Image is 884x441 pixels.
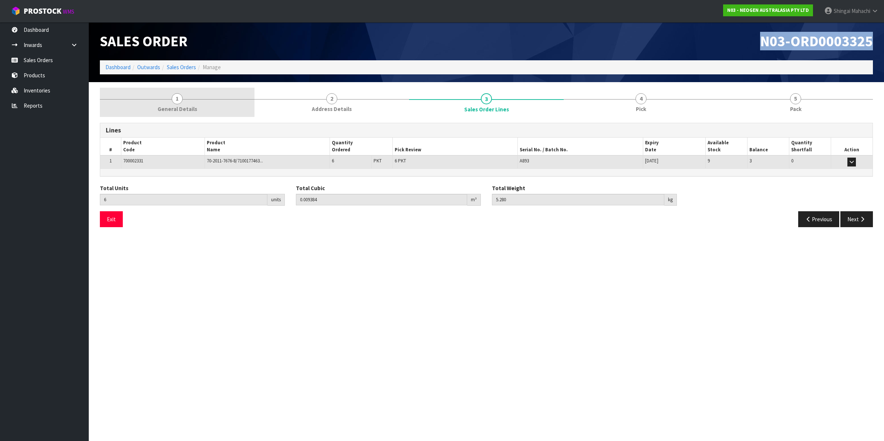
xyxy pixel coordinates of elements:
[267,194,285,206] div: units
[374,158,382,164] span: PKT
[520,158,529,164] span: A893
[121,138,205,155] th: Product Code
[24,6,61,16] span: ProStock
[392,138,518,155] th: Pick Review
[851,7,870,14] span: Mahachi
[326,93,337,104] span: 2
[312,105,352,113] span: Address Details
[789,138,831,155] th: Quantity Shortfall
[492,184,525,192] label: Total Weight
[492,194,664,205] input: Total Weight
[481,93,492,104] span: 3
[643,138,705,155] th: Expiry Date
[106,127,867,134] h3: Lines
[105,64,131,71] a: Dashboard
[831,138,873,155] th: Action
[467,194,481,206] div: m³
[791,158,793,164] span: 0
[636,105,646,113] span: Pick
[11,6,20,16] img: cube-alt.png
[123,158,143,164] span: 700002331
[205,138,330,155] th: Product Name
[100,194,267,205] input: Total Units
[100,32,188,50] span: Sales Order
[296,184,325,192] label: Total Cubic
[332,158,334,164] span: 6
[100,184,128,192] label: Total Units
[747,138,789,155] th: Balance
[207,158,263,164] span: 70-2011-7676-8/7100177463...
[158,105,197,113] span: General Details
[100,211,123,227] button: Exit
[109,158,112,164] span: 1
[664,194,677,206] div: kg
[834,7,850,14] span: Shingai
[137,64,160,71] a: Outwards
[798,211,840,227] button: Previous
[727,7,809,13] strong: N03 - NEOGEN AUSTRALASIA PTY LTD
[395,158,406,164] span: 6 PKT
[167,64,196,71] a: Sales Orders
[749,158,752,164] span: 3
[172,93,183,104] span: 1
[330,138,392,155] th: Quantity Ordered
[100,117,873,233] span: Sales Order Lines
[790,105,802,113] span: Pack
[518,138,643,155] th: Serial No. / Batch No.
[645,158,658,164] span: [DATE]
[760,32,873,50] span: N03-ORD0003325
[203,64,221,71] span: Manage
[464,105,509,113] span: Sales Order Lines
[706,138,748,155] th: Available Stock
[790,93,801,104] span: 5
[63,8,74,15] small: WMS
[635,93,647,104] span: 4
[840,211,873,227] button: Next
[708,158,710,164] span: 9
[296,194,467,205] input: Total Cubic
[100,138,121,155] th: #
